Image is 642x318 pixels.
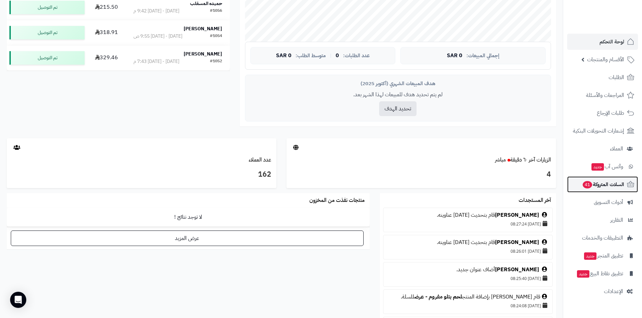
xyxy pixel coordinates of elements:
[609,73,624,82] span: الطلبات
[9,51,85,65] div: تم التوصيل
[567,248,638,264] a: تطبيق المتجرجديد
[447,53,462,59] span: 0 SAR
[309,198,365,204] h3: منتجات نفذت من المخزون
[495,156,551,164] a: الزيارات آخر ٦٠ دقيقةمباشر
[12,169,271,180] h3: 162
[567,266,638,282] a: تطبيق نقاط البيعجديد
[379,101,417,116] button: تحديد الهدف
[133,33,182,40] div: [DATE] - [DATE] 9:55 ص
[582,180,624,189] span: السلات المتروكة
[495,266,539,274] a: [PERSON_NAME]
[250,80,546,87] div: هدف المبيعات الشهري (أكتوبر 2025)
[610,144,623,153] span: العملاء
[387,274,549,283] div: [DATE] 08:25:40
[249,156,271,164] a: عدد العملاء
[582,233,623,243] span: التطبيقات والخدمات
[567,194,638,210] a: أدوات التسويق
[343,53,370,59] span: عدد الطلبات:
[604,287,623,296] span: الإعدادات
[597,108,624,118] span: طلبات الإرجاع
[567,87,638,103] a: المراجعات والأسئلة
[387,301,549,310] div: [DATE] 08:24:08
[587,55,624,64] span: الأقسام والمنتجات
[576,269,623,278] span: تطبيق نقاط البيع
[567,105,638,121] a: طلبات الإرجاع
[584,252,597,260] span: جديد
[573,126,624,136] span: إشعارات التحويلات البنكية
[184,50,222,58] strong: [PERSON_NAME]
[610,215,623,225] span: التقارير
[9,26,85,39] div: تم التوصيل
[210,33,222,40] div: #1054
[567,230,638,246] a: التطبيقات والخدمات
[495,238,539,246] a: [PERSON_NAME]
[583,251,623,260] span: تطبيق المتجر
[9,1,85,14] div: تم التوصيل
[466,53,499,59] span: إجمالي المبيعات:
[567,283,638,299] a: الإعدادات
[591,162,623,171] span: وآتس آب
[519,198,551,204] h3: آخر المستجدات
[577,270,589,278] span: جديد
[387,266,549,274] div: أضاف عنوان جديد.
[292,169,551,180] h3: 4
[87,20,126,45] td: 318.91
[210,58,222,65] div: #1052
[567,69,638,85] a: الطلبات
[87,45,126,70] td: 329.46
[583,181,592,188] span: 41
[387,219,549,228] div: [DATE] 08:27:24
[184,25,222,32] strong: [PERSON_NAME]
[387,239,549,246] div: قام بتحديث [DATE] عناوينه.
[330,53,332,58] span: |
[133,8,179,14] div: [DATE] - [DATE] 9:42 م
[567,158,638,175] a: وآتس آبجديد
[567,176,638,192] a: السلات المتروكة41
[495,211,539,219] a: [PERSON_NAME]
[336,53,339,59] span: 0
[567,212,638,228] a: التقارير
[250,91,546,99] p: لم يتم تحديد هدف للمبيعات لهذا الشهر بعد.
[133,58,179,65] div: [DATE] - [DATE] 7:43 م
[591,163,604,171] span: جديد
[7,208,370,226] td: لا توجد نتائج !
[10,292,26,308] div: Open Intercom Messenger
[276,53,292,59] span: 0 SAR
[414,293,462,301] a: لحم بتلو مفروم - عرض
[567,34,638,50] a: لوحة التحكم
[387,246,549,256] div: [DATE] 08:26:01
[567,123,638,139] a: إشعارات التحويلات البنكية
[210,8,222,14] div: #1056
[594,198,623,207] span: أدوات التسويق
[495,156,506,164] small: مباشر
[11,231,364,246] a: عرض المزيد
[296,53,326,59] span: متوسط الطلب:
[387,293,549,301] div: قام [PERSON_NAME] بإضافة المنتج للسلة.
[567,141,638,157] a: العملاء
[586,91,624,100] span: المراجعات والأسئلة
[600,37,624,46] span: لوحة التحكم
[387,211,549,219] div: قام بتحديث [DATE] عناوينه.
